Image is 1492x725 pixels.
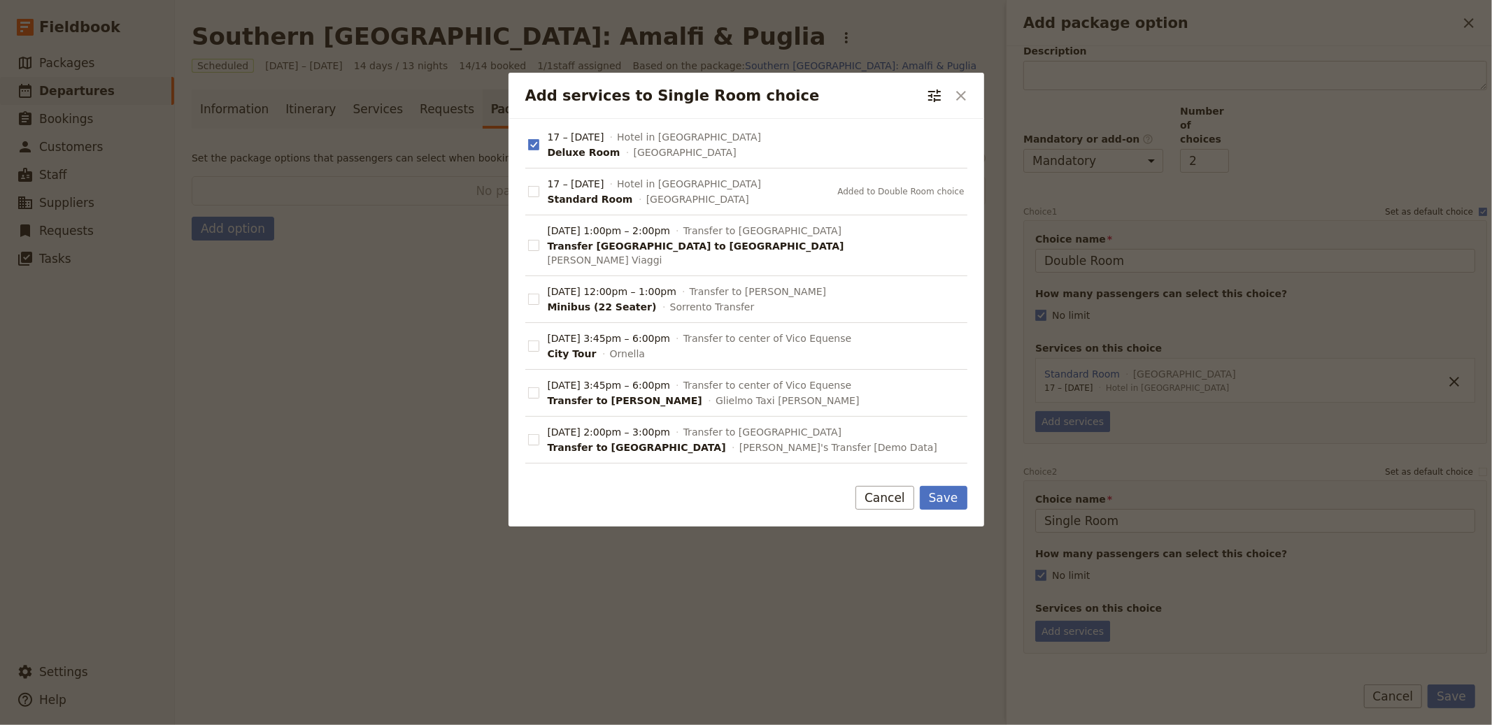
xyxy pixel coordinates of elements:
span: Standard Room [548,192,633,206]
span: Hotel in [GEOGRAPHIC_DATA] [617,130,761,144]
span: Deluxe Room [548,145,620,159]
span: 17 – [DATE] [548,130,604,144]
span: [GEOGRAPHIC_DATA] [634,145,737,159]
span: 17 – [DATE] [548,177,604,191]
span: Transfer to [GEOGRAPHIC_DATA] [683,224,841,238]
button: Save [920,486,967,510]
span: [DATE] 3:45pm – 6:00pm [548,331,671,345]
span: [PERSON_NAME]'s Transfer [Demo Data] [739,440,937,454]
span: [DATE] 1:00pm – 2:00pm [548,224,671,238]
span: Transfer to [PERSON_NAME] [690,285,827,299]
button: Filter reservations [923,84,946,108]
span: Transfer [GEOGRAPHIC_DATA] to [GEOGRAPHIC_DATA] [548,239,844,253]
button: Close dialog [949,84,973,108]
span: Transfer to center of Vico Equense [683,331,852,345]
button: Cancel [855,486,914,510]
span: Ornella [610,347,645,361]
span: [DATE] 2:00pm – 3:00pm [548,425,671,439]
span: City Tour [548,347,597,361]
span: Transfer to [GEOGRAPHIC_DATA] [683,425,841,439]
span: [DATE] 12:00pm – 1:00pm [548,285,677,299]
span: Minibus (22 Seater) [548,300,657,314]
span: Hotel in [GEOGRAPHIC_DATA] [617,177,761,191]
span: [DATE] 3:45pm – 6:00pm [548,378,671,392]
span: Sorrento Transfer [670,300,755,314]
span: Transfer to [GEOGRAPHIC_DATA] [548,440,726,454]
p: Added to Double Room choice [837,186,964,197]
span: Glielmo Taxi [PERSON_NAME] [716,394,860,408]
span: [GEOGRAPHIC_DATA] [646,192,749,206]
span: Transfer to [PERSON_NAME] [548,394,702,408]
span: Transfer to center of Vico Equense [683,378,852,392]
h2: Add services to Single Room choice [525,85,920,106]
span: [PERSON_NAME] Viaggi [548,253,662,267]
